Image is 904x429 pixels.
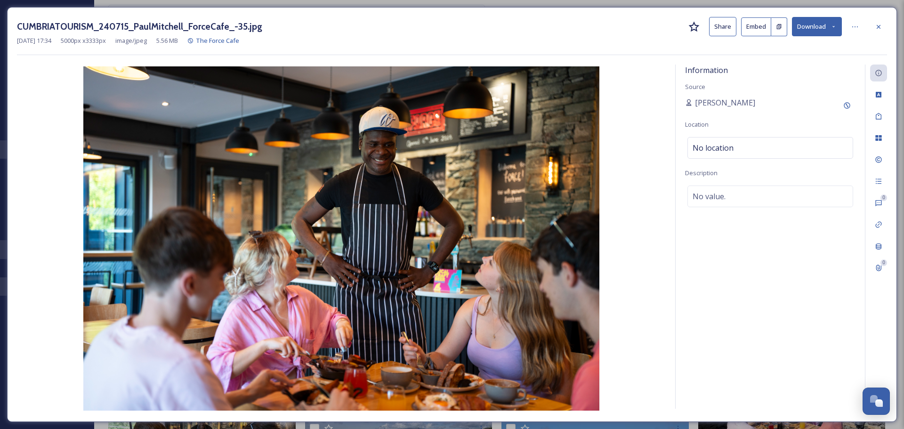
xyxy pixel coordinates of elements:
span: Information [685,65,728,75]
div: 0 [880,194,887,201]
span: [DATE] 17:34 [17,36,51,45]
button: Share [709,17,736,36]
span: Location [685,120,709,129]
span: 5000 px x 3333 px [61,36,106,45]
span: 5.56 MB [156,36,178,45]
button: Embed [741,17,771,36]
span: Description [685,169,718,177]
span: [PERSON_NAME] [695,97,755,108]
h3: CUMBRIATOURISM_240715_PaulMitchell_ForceCafe_-35.jpg [17,20,262,33]
span: image/jpeg [115,36,147,45]
div: 0 [880,259,887,266]
span: No value. [693,191,726,202]
span: Source [685,82,705,91]
button: Download [792,17,842,36]
img: CUMBRIATOURISM_240715_PaulMitchell_ForceCafe_-35.jpg [17,66,666,411]
button: Open Chat [863,388,890,415]
span: The Force Cafe [196,36,239,45]
span: No location [693,142,734,154]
